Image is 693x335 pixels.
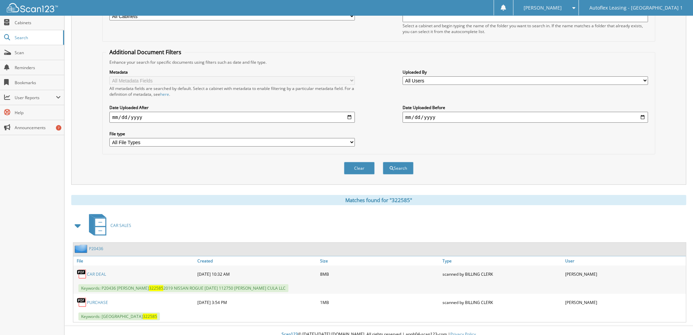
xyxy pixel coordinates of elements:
[344,162,375,174] button: Clear
[106,59,651,65] div: Enhance your search for specific documents using filters such as date and file type.
[196,267,318,281] div: [DATE] 10:32 AM
[109,86,355,97] div: All metadata fields are searched by default. Select a cabinet with metadata to enable filtering b...
[403,105,648,110] label: Date Uploaded Before
[73,256,196,265] a: File
[563,295,686,309] div: [PERSON_NAME]
[160,91,169,97] a: here
[15,110,61,116] span: Help
[15,95,56,101] span: User Reports
[87,300,108,305] a: PURCHASE
[318,295,441,309] div: 1MB
[403,23,648,34] div: Select a cabinet and begin typing the name of the folder you want to search in. If the name match...
[89,246,103,252] a: P20436
[7,3,58,12] img: scan123-logo-white.svg
[77,269,87,279] img: PDF.png
[563,256,686,265] a: User
[78,313,160,320] span: Keywords: [GEOGRAPHIC_DATA]
[109,105,355,110] label: Date Uploaded After
[110,223,131,228] span: CAR SALES
[196,295,318,309] div: [DATE] 3:54 PM
[441,256,563,265] a: Type
[15,65,61,71] span: Reminders
[383,162,413,174] button: Search
[441,295,563,309] div: scanned by BILLING CLERK
[75,244,89,253] img: folder2.png
[15,35,60,41] span: Search
[589,6,683,10] span: Autoflex Leasing - [GEOGRAPHIC_DATA] 1
[196,256,318,265] a: Created
[143,314,157,319] span: 322585
[403,69,648,75] label: Uploaded By
[15,125,61,131] span: Announcements
[109,131,355,137] label: File type
[56,125,61,131] div: 7
[78,284,288,292] span: Keywords: P20436 [PERSON_NAME] 2019 NISSAN ROGUE [DATE] 112750 [PERSON_NAME] CULA LLC
[15,20,61,26] span: Cabinets
[109,69,355,75] label: Metadata
[441,267,563,281] div: scanned by BILLING CLERK
[15,50,61,56] span: Scan
[106,48,185,56] legend: Additional Document Filters
[318,256,441,265] a: Size
[71,195,686,205] div: Matches found for "322585"
[318,267,441,281] div: 8MB
[524,6,562,10] span: [PERSON_NAME]
[403,112,648,123] input: end
[15,80,61,86] span: Bookmarks
[563,267,686,281] div: [PERSON_NAME]
[109,112,355,123] input: start
[77,297,87,307] img: PDF.png
[87,271,106,277] a: CAR DEAL
[85,212,131,239] a: CAR SALES
[149,285,163,291] span: 322585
